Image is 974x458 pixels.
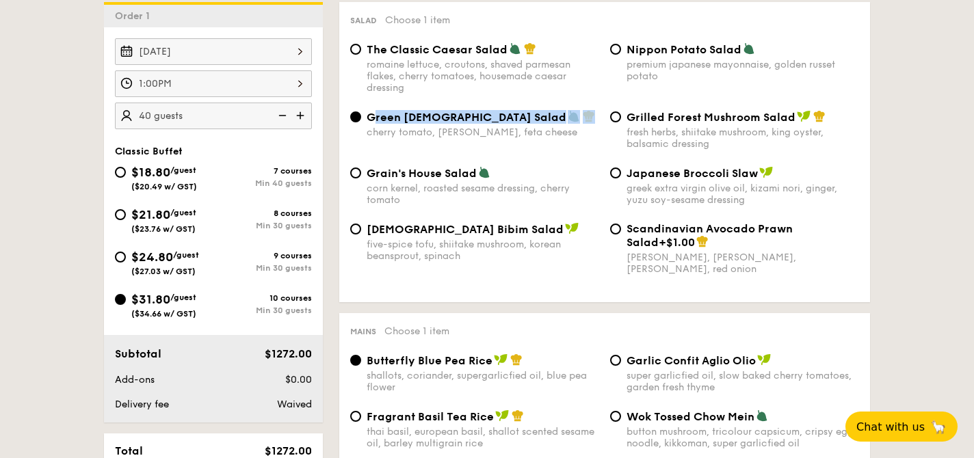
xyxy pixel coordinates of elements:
span: ($23.76 w/ GST) [131,224,196,234]
div: corn kernel, roasted sesame dressing, cherry tomato [367,183,599,206]
div: cherry tomato, [PERSON_NAME], feta cheese [367,126,599,138]
img: icon-vegan.f8ff3823.svg [495,409,509,422]
img: icon-vegan.f8ff3823.svg [494,353,508,366]
span: $21.80 [131,207,170,222]
span: Grain's House Salad [367,167,477,180]
input: Number of guests [115,103,312,129]
span: Nippon Potato Salad [627,43,741,56]
span: $31.80 [131,292,170,307]
img: icon-add.58712e84.svg [291,103,312,129]
img: icon-reduce.1d2dbef1.svg [271,103,291,129]
input: Event date [115,38,312,65]
input: Nippon Potato Saladpremium japanese mayonnaise, golden russet potato [610,44,621,55]
div: romaine lettuce, croutons, shaved parmesan flakes, cherry tomatoes, housemade caesar dressing [367,59,599,94]
span: Choose 1 item [384,325,449,337]
div: shallots, coriander, supergarlicfied oil, blue pea flower [367,370,599,393]
input: $18.80/guest($20.49 w/ GST)7 coursesMin 40 guests [115,167,126,178]
div: Min 30 guests [213,306,312,315]
div: Min 40 guests [213,178,312,188]
img: icon-chef-hat.a58ddaea.svg [512,409,524,422]
input: Green [DEMOGRAPHIC_DATA] Saladcherry tomato, [PERSON_NAME], feta cheese [350,111,361,122]
div: 10 courses [213,293,312,303]
div: super garlicfied oil, slow baked cherry tomatoes, garden fresh thyme [627,370,859,393]
span: +$1.00 [659,236,695,249]
input: [DEMOGRAPHIC_DATA] Bibim Saladfive-spice tofu, shiitake mushroom, korean beansprout, spinach [350,224,361,234]
span: [DEMOGRAPHIC_DATA] Bibim Salad [367,223,564,236]
div: five-spice tofu, shiitake mushroom, korean beansprout, spinach [367,239,599,262]
span: Add-ons [115,374,155,386]
span: Choose 1 item [385,14,450,26]
div: fresh herbs, shiitake mushroom, king oyster, balsamic dressing [627,126,859,150]
span: $24.80 [131,250,173,265]
span: /guest [170,208,196,217]
img: icon-vegan.f8ff3823.svg [565,222,579,234]
img: icon-vegan.f8ff3823.svg [757,353,771,366]
span: /guest [170,293,196,302]
img: icon-vegetarian.fe4039eb.svg [509,42,521,55]
img: icon-vegetarian.fe4039eb.svg [756,409,768,422]
span: Wok Tossed Chow Mein [627,410,754,423]
span: Delivery fee [115,399,169,410]
span: Total [115,444,143,457]
input: Scandinavian Avocado Prawn Salad+$1.00[PERSON_NAME], [PERSON_NAME], [PERSON_NAME], red onion [610,224,621,234]
input: Event time [115,70,312,97]
span: ($20.49 w/ GST) [131,182,197,191]
span: Green [DEMOGRAPHIC_DATA] Salad [367,111,566,124]
input: Grilled Forest Mushroom Saladfresh herbs, shiitake mushroom, king oyster, balsamic dressing [610,111,621,122]
div: 8 courses [213,208,312,218]
img: icon-vegan.f8ff3823.svg [759,166,773,178]
div: [PERSON_NAME], [PERSON_NAME], [PERSON_NAME], red onion [627,252,859,275]
span: /guest [170,165,196,175]
span: $0.00 [285,374,312,386]
span: Mains [350,327,376,336]
span: Japanese Broccoli Slaw [627,167,758,180]
div: button mushroom, tricolour capsicum, cripsy egg noodle, kikkoman, super garlicfied oil [627,426,859,449]
div: greek extra virgin olive oil, kizami nori, ginger, yuzu soy-sesame dressing [627,183,859,206]
span: Fragrant Basil Tea Rice [367,410,494,423]
input: $31.80/guest($34.66 w/ GST)10 coursesMin 30 guests [115,294,126,305]
span: Classic Buffet [115,146,183,157]
input: Japanese Broccoli Slawgreek extra virgin olive oil, kizami nori, ginger, yuzu soy-sesame dressing [610,167,621,178]
span: Subtotal [115,347,161,360]
div: 9 courses [213,251,312,260]
span: Butterfly Blue Pea Rice [367,354,492,367]
span: Waived [277,399,312,410]
img: icon-vegan.f8ff3823.svg [797,110,811,122]
input: Fragrant Basil Tea Ricethai basil, european basil, shallot scented sesame oil, barley multigrain ... [350,411,361,422]
img: icon-vegetarian.fe4039eb.svg [478,166,490,178]
span: Salad [350,16,377,25]
img: icon-vegetarian.fe4039eb.svg [568,110,580,122]
input: Grain's House Saladcorn kernel, roasted sesame dressing, cherry tomato [350,167,361,178]
span: Chat with us [856,420,925,433]
button: Chat with us🦙 [845,412,958,442]
input: $24.80/guest($27.03 w/ GST)9 coursesMin 30 guests [115,252,126,262]
img: icon-chef-hat.a58ddaea.svg [583,110,595,122]
span: Scandinavian Avocado Prawn Salad [627,222,793,249]
span: $1272.00 [265,444,312,457]
span: ($34.66 w/ GST) [131,309,196,319]
div: premium japanese mayonnaise, golden russet potato [627,59,859,82]
span: The Classic Caesar Salad [367,43,508,56]
span: Grilled Forest Mushroom Salad [627,111,795,124]
div: Min 30 guests [213,263,312,273]
img: icon-vegetarian.fe4039eb.svg [743,42,755,55]
span: Garlic Confit Aglio Olio [627,354,756,367]
span: $18.80 [131,165,170,180]
img: icon-chef-hat.a58ddaea.svg [813,110,826,122]
input: $21.80/guest($23.76 w/ GST)8 coursesMin 30 guests [115,209,126,220]
div: 7 courses [213,166,312,176]
span: ($27.03 w/ GST) [131,267,196,276]
span: Order 1 [115,10,155,22]
span: /guest [173,250,199,260]
img: icon-chef-hat.a58ddaea.svg [524,42,536,55]
span: 🦙 [930,419,947,435]
div: thai basil, european basil, shallot scented sesame oil, barley multigrain rice [367,426,599,449]
img: icon-chef-hat.a58ddaea.svg [510,353,523,366]
span: $1272.00 [265,347,312,360]
div: Min 30 guests [213,221,312,230]
input: Wok Tossed Chow Meinbutton mushroom, tricolour capsicum, cripsy egg noodle, kikkoman, super garli... [610,411,621,422]
input: Garlic Confit Aglio Oliosuper garlicfied oil, slow baked cherry tomatoes, garden fresh thyme [610,355,621,366]
img: icon-chef-hat.a58ddaea.svg [696,235,709,247]
input: The Classic Caesar Saladromaine lettuce, croutons, shaved parmesan flakes, cherry tomatoes, house... [350,44,361,55]
input: Butterfly Blue Pea Riceshallots, coriander, supergarlicfied oil, blue pea flower [350,355,361,366]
